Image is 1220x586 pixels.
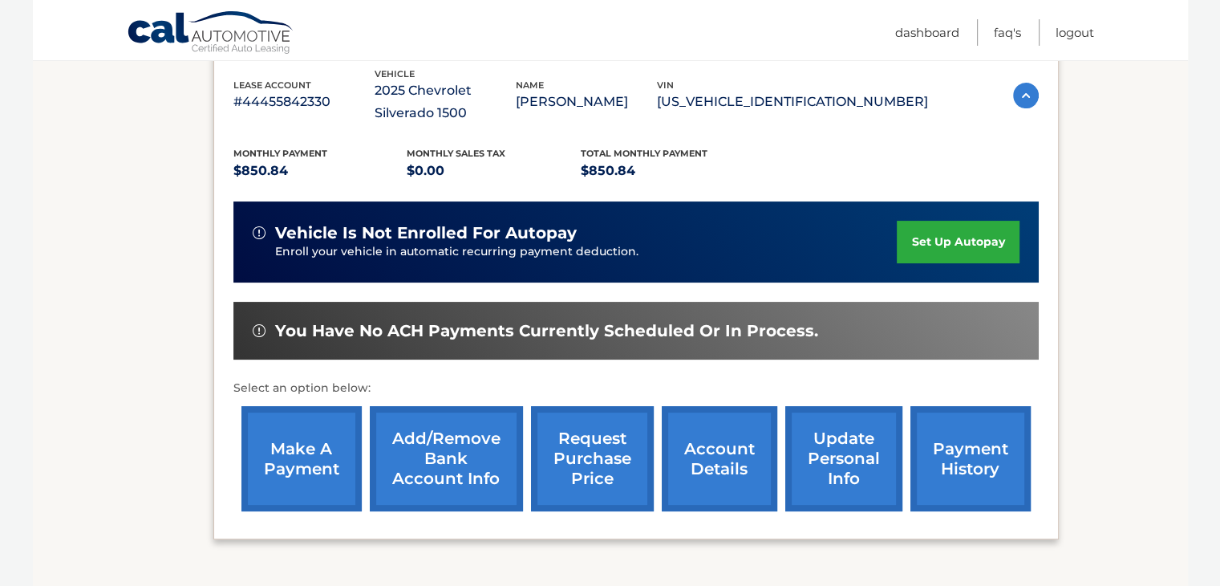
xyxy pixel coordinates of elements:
[531,406,654,511] a: request purchase price
[233,79,311,91] span: lease account
[275,243,898,261] p: Enroll your vehicle in automatic recurring payment deduction.
[370,406,523,511] a: Add/Remove bank account info
[275,223,577,243] span: vehicle is not enrolled for autopay
[581,148,707,159] span: Total Monthly Payment
[1056,19,1094,46] a: Logout
[657,79,674,91] span: vin
[375,79,516,124] p: 2025 Chevrolet Silverado 1500
[253,226,265,239] img: alert-white.svg
[662,406,777,511] a: account details
[516,91,657,113] p: [PERSON_NAME]
[127,10,295,57] a: Cal Automotive
[233,91,375,113] p: #44455842330
[897,221,1019,263] a: set up autopay
[1013,83,1039,108] img: accordion-active.svg
[407,148,505,159] span: Monthly sales Tax
[516,79,544,91] span: name
[233,160,407,182] p: $850.84
[233,379,1039,398] p: Select an option below:
[785,406,902,511] a: update personal info
[241,406,362,511] a: make a payment
[275,321,818,341] span: You have no ACH payments currently scheduled or in process.
[253,324,265,337] img: alert-white.svg
[233,148,327,159] span: Monthly Payment
[407,160,581,182] p: $0.00
[657,91,928,113] p: [US_VEHICLE_IDENTIFICATION_NUMBER]
[581,160,755,182] p: $850.84
[910,406,1031,511] a: payment history
[375,68,415,79] span: vehicle
[994,19,1021,46] a: FAQ's
[895,19,959,46] a: Dashboard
